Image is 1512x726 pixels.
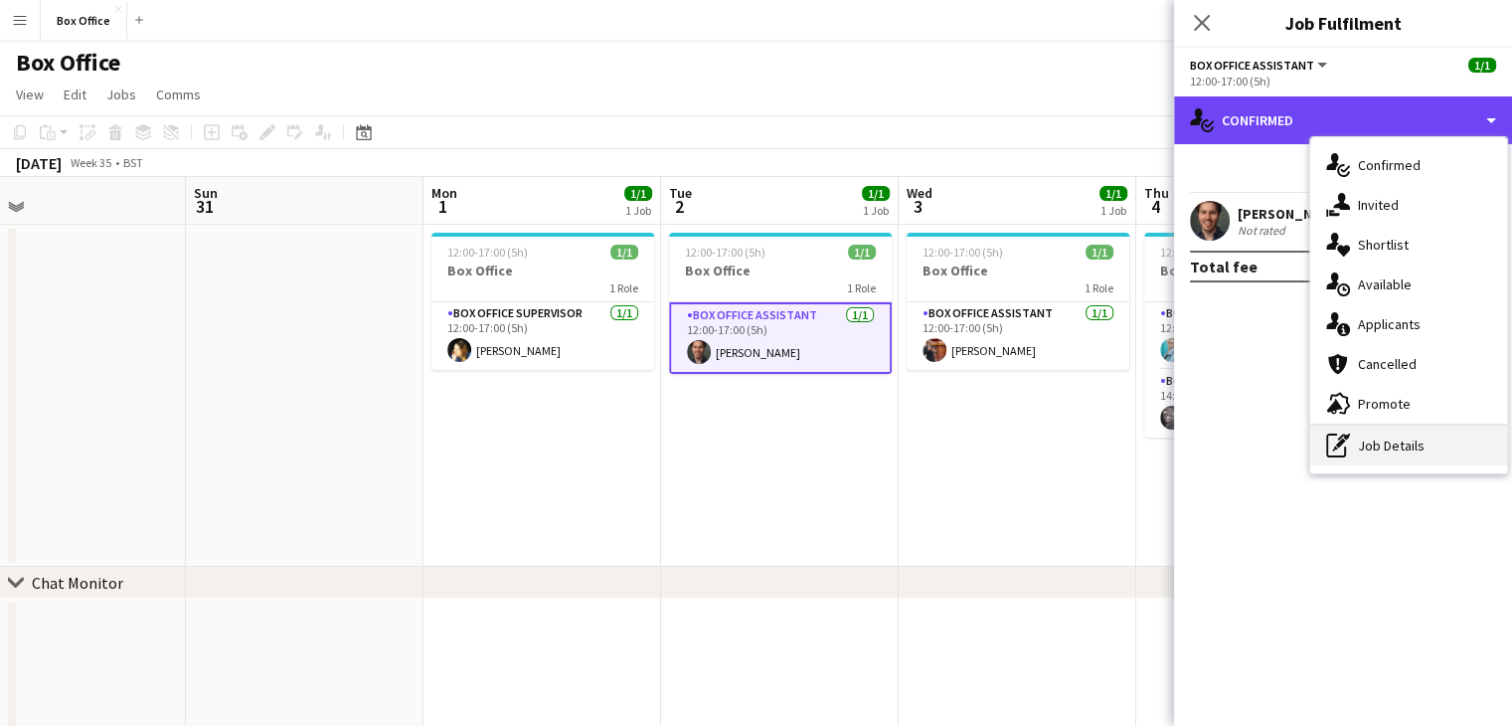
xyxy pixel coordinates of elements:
span: Sun [194,184,218,202]
span: 1 Role [847,280,876,295]
h3: Box Office [1144,262,1367,279]
div: Invited [1310,185,1507,225]
span: 1/1 [610,245,638,260]
span: 1/1 [1099,186,1127,201]
div: Chat Monitor [32,573,123,593]
button: Box Office Assistant [1190,58,1330,73]
span: 1 Role [1085,280,1113,295]
div: 1 Job [625,203,651,218]
div: Promote [1310,384,1507,424]
h3: Box Office [907,262,1129,279]
app-job-card: 12:00-17:00 (5h)1/1Box Office1 RoleBox Office Supervisor1/112:00-17:00 (5h)[PERSON_NAME] [431,233,654,370]
h3: Box Office [669,262,892,279]
div: [PERSON_NAME] [1238,205,1343,223]
span: 12:00-17:00 (5h) [923,245,1003,260]
span: Box Office Assistant [1190,58,1314,73]
app-job-card: 12:00-17:00 (5h)1/1Box Office1 RoleBox Office Assistant1/112:00-17:00 (5h)[PERSON_NAME] [669,233,892,374]
div: Cancelled [1310,344,1507,384]
button: Box Office [41,1,127,40]
span: 1/1 [862,186,890,201]
span: Wed [907,184,932,202]
span: 12:00-17:00 (5h) [685,245,765,260]
span: 1 Role [609,280,638,295]
span: 4 [1141,195,1169,218]
app-card-role: Box Office Supervisor1/112:00-19:30 (7h30m)[PERSON_NAME] [1144,302,1367,370]
span: Jobs [106,86,136,103]
span: 12:00-19:30 (7h30m) [1160,245,1263,260]
span: Week 35 [66,155,115,170]
span: 1/1 [848,245,876,260]
div: Available [1310,265,1507,304]
div: Confirmed [1310,145,1507,185]
span: 31 [191,195,218,218]
a: Jobs [98,82,144,107]
div: Shortlist [1310,225,1507,265]
app-card-role: Box Office Assistant1/114:45-19:15 (4h30m)[PERSON_NAME] [1144,370,1367,438]
h3: Job Fulfilment [1174,10,1512,36]
span: Comms [156,86,201,103]
app-card-role: Box Office Assistant1/112:00-17:00 (5h)[PERSON_NAME] [907,302,1129,370]
app-card-role: Box Office Supervisor1/112:00-17:00 (5h)[PERSON_NAME] [431,302,654,370]
div: [DATE] [16,153,62,173]
a: View [8,82,52,107]
span: Thu [1144,184,1169,202]
span: 3 [904,195,932,218]
div: Total fee [1190,257,1258,276]
span: Edit [64,86,86,103]
div: 1 Job [863,203,889,218]
a: Comms [148,82,209,107]
span: 1/1 [1086,245,1113,260]
span: 1 [428,195,457,218]
span: 12:00-17:00 (5h) [447,245,528,260]
app-job-card: 12:00-17:00 (5h)1/1Box Office1 RoleBox Office Assistant1/112:00-17:00 (5h)[PERSON_NAME] [907,233,1129,370]
span: View [16,86,44,103]
div: Applicants [1310,304,1507,344]
app-job-card: 12:00-19:30 (7h30m)2/2Box Office2 RolesBox Office Supervisor1/112:00-19:30 (7h30m)[PERSON_NAME]Bo... [1144,233,1367,438]
h1: Box Office [16,48,120,78]
app-card-role: Box Office Assistant1/112:00-17:00 (5h)[PERSON_NAME] [669,302,892,374]
a: Edit [56,82,94,107]
span: 1/1 [1468,58,1496,73]
span: Tue [669,184,692,202]
div: Confirmed [1174,96,1512,144]
h3: Box Office [431,262,654,279]
span: Mon [431,184,457,202]
span: 2 [666,195,692,218]
div: 12:00-17:00 (5h) [1190,74,1496,89]
div: 1 Job [1100,203,1126,218]
span: 1/1 [624,186,652,201]
div: BST [123,155,143,170]
div: Not rated [1238,223,1289,238]
div: Job Details [1310,426,1507,465]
